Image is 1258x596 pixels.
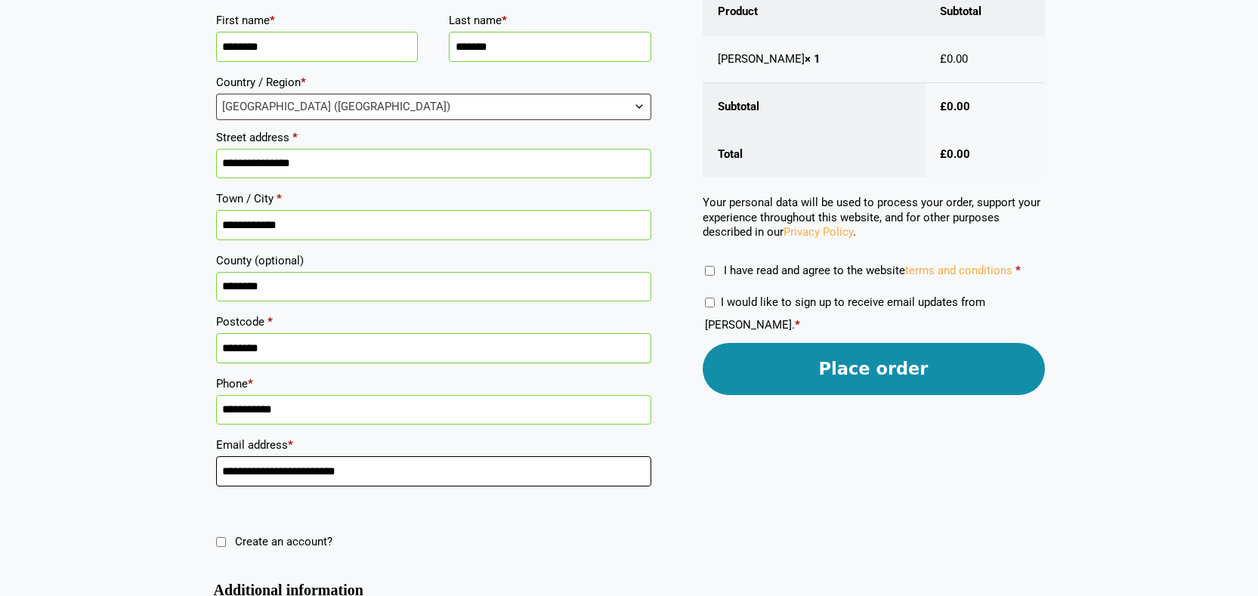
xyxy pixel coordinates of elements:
[216,249,651,272] label: County
[216,310,651,333] label: Postcode
[703,83,925,131] th: Subtotal
[940,100,970,113] bdi: 0.00
[703,131,925,178] th: Total
[705,266,715,276] input: I have read and agree to the websiteterms and conditions *
[449,9,651,32] label: Last name
[216,187,651,210] label: Town / City
[216,126,651,149] label: Street address
[705,295,985,332] label: I would like to sign up to receive email updates from [PERSON_NAME].
[216,94,651,120] span: Country / Region
[705,298,715,307] input: I would like to sign up to receive email updates from [PERSON_NAME].
[724,264,1012,277] span: I have read and agree to the website
[216,537,226,547] input: Create an account?
[784,225,853,239] a: Privacy Policy
[805,52,821,66] strong: × 1
[703,343,1045,395] button: Place order
[703,36,925,84] td: [PERSON_NAME]
[940,147,970,161] bdi: 0.00
[235,535,332,548] span: Create an account?
[940,52,968,66] bdi: 0.00
[940,147,947,161] span: £
[905,264,1012,277] a: terms and conditions
[216,9,419,32] label: First name
[216,71,651,94] label: Country / Region
[216,372,651,395] label: Phone
[703,196,1045,240] p: Your personal data will be used to process your order, support your experience throughout this we...
[214,588,654,594] h3: Additional information
[940,100,947,113] span: £
[216,434,651,456] label: Email address
[217,94,651,119] span: United Kingdom (UK)
[940,52,947,66] span: £
[1015,264,1021,277] abbr: required
[255,254,304,267] span: (optional)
